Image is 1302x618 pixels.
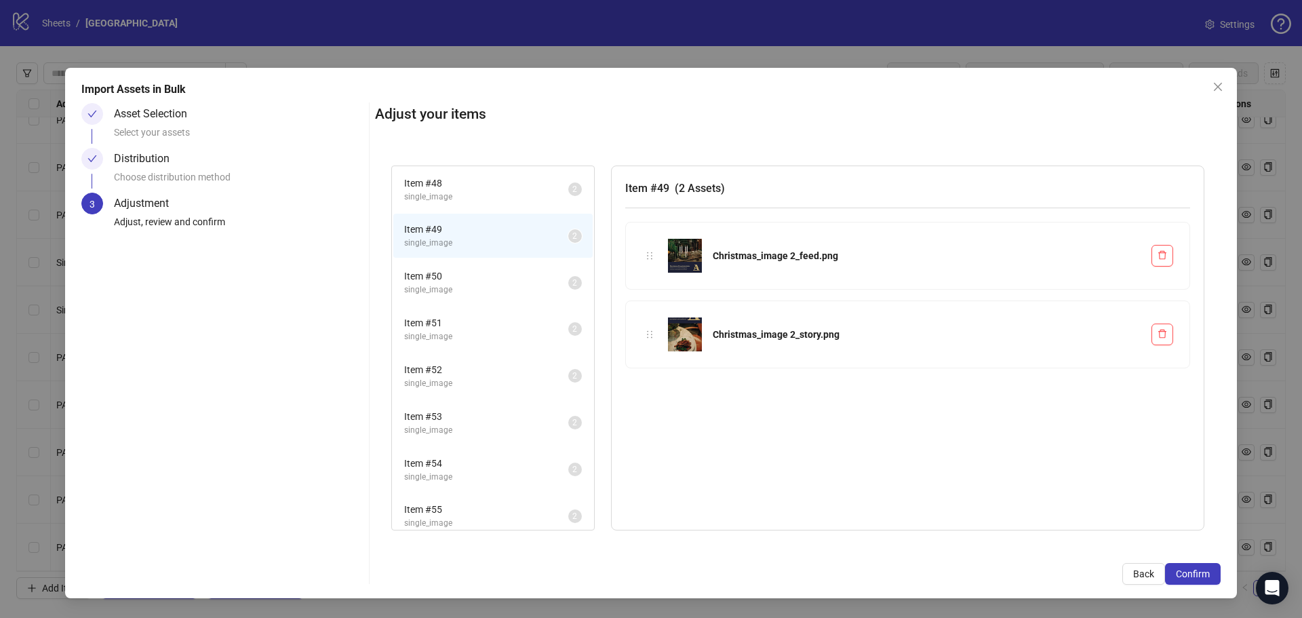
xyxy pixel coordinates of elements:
span: 2 [572,418,577,427]
sup: 2 [568,182,582,196]
sup: 2 [568,229,582,243]
span: 2 [572,324,577,334]
div: Select your assets [114,125,363,148]
span: check [87,109,97,119]
img: Christmas_image 2_feed.png [668,239,702,273]
sup: 2 [568,276,582,290]
span: single_image [404,330,568,343]
div: Choose distribution method [114,170,363,193]
div: Christmas_image 2_story.png [713,327,1141,342]
div: Distribution [114,148,180,170]
span: Back [1133,568,1154,579]
span: 2 [572,185,577,194]
span: single_image [404,191,568,204]
sup: 2 [568,463,582,476]
h3: Item # 49 [625,180,1190,197]
span: delete [1158,329,1167,339]
span: single_image [404,517,568,530]
sup: 2 [568,369,582,383]
span: single_image [404,237,568,250]
div: Asset Selection [114,103,198,125]
span: single_image [404,284,568,296]
sup: 2 [568,322,582,336]
h2: Adjust your items [375,103,1221,125]
button: Back [1122,563,1165,585]
div: Import Assets in Bulk [81,81,1221,98]
div: Adjust, review and confirm [114,214,363,237]
span: Item # 50 [404,269,568,284]
div: Open Intercom Messenger [1256,572,1288,604]
span: Item # 54 [404,456,568,471]
button: Confirm [1165,563,1221,585]
sup: 2 [568,416,582,429]
div: holder [642,327,657,342]
span: check [87,154,97,163]
button: Delete [1151,245,1173,267]
button: Delete [1151,324,1173,345]
span: Item # 53 [404,409,568,424]
span: 3 [90,199,95,210]
span: single_image [404,471,568,484]
span: Item # 52 [404,362,568,377]
span: Item # 51 [404,315,568,330]
span: ( 2 Assets ) [675,182,725,195]
span: delete [1158,250,1167,260]
button: Close [1207,76,1229,98]
span: 2 [572,231,577,241]
span: 2 [572,465,577,474]
span: 2 [572,371,577,381]
span: single_image [404,377,568,390]
div: Adjustment [114,193,180,214]
span: holder [645,330,654,339]
span: Item # 49 [404,222,568,237]
span: single_image [404,424,568,437]
img: Christmas_image 2_story.png [668,317,702,351]
span: Confirm [1176,568,1210,579]
span: 2 [572,511,577,521]
span: holder [645,251,654,260]
span: 2 [572,278,577,288]
span: close [1212,81,1223,92]
span: Item # 55 [404,502,568,517]
sup: 2 [568,509,582,523]
span: Item # 48 [404,176,568,191]
div: Christmas_image 2_feed.png [713,248,1141,263]
div: holder [642,248,657,263]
